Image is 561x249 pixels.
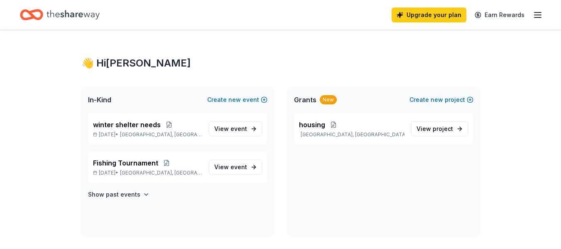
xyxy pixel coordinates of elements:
[120,170,202,176] span: [GEOGRAPHIC_DATA], [GEOGRAPHIC_DATA]
[411,121,468,136] a: View project
[392,7,466,22] a: Upgrade your plan
[470,7,529,22] a: Earn Rewards
[88,95,111,105] span: In-Kind
[416,124,453,134] span: View
[228,95,241,105] span: new
[299,131,404,138] p: [GEOGRAPHIC_DATA], [GEOGRAPHIC_DATA]
[93,158,158,168] span: Fishing Tournament
[214,162,247,172] span: View
[120,131,202,138] span: [GEOGRAPHIC_DATA], [GEOGRAPHIC_DATA]
[433,125,453,132] span: project
[93,120,161,130] span: winter shelter needs
[230,163,247,170] span: event
[431,95,443,105] span: new
[209,160,262,175] a: View event
[320,95,337,104] div: New
[230,125,247,132] span: event
[20,5,100,25] a: Home
[88,190,140,200] h4: Show past events
[81,57,480,70] div: 👋 Hi [PERSON_NAME]
[209,121,262,136] a: View event
[207,95,267,105] button: Createnewevent
[93,131,202,138] p: [DATE] •
[93,170,202,176] p: [DATE] •
[214,124,247,134] span: View
[409,95,473,105] button: Createnewproject
[88,190,149,200] button: Show past events
[299,120,325,130] span: housing
[294,95,316,105] span: Grants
